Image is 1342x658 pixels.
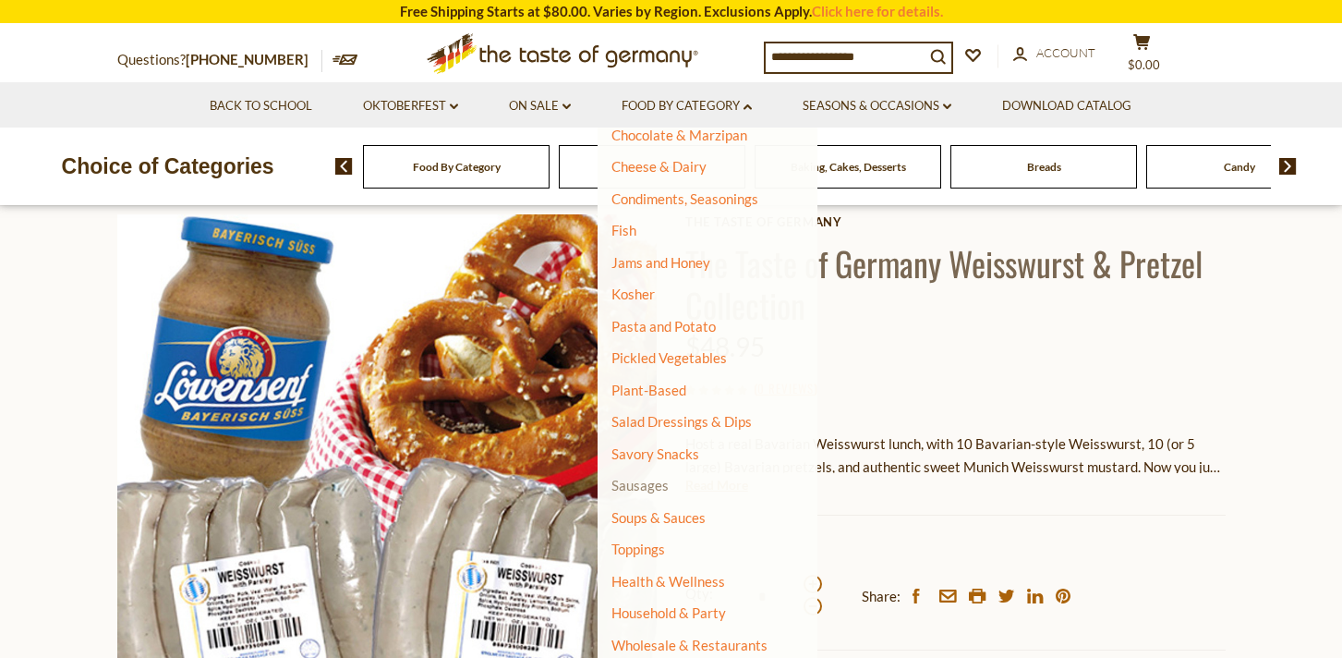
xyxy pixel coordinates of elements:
a: Seasons & Occasions [803,96,951,116]
a: Kosher [611,286,655,302]
a: Plant-Based [611,382,686,398]
a: Back to School [210,96,312,116]
a: Oktoberfest [363,96,458,116]
a: Toppings [611,541,665,557]
a: Pasta and Potato [611,318,716,335]
a: Condiments, Seasonings [611,190,758,207]
img: previous arrow [335,158,353,175]
p: Host a real Bavarian Weisswurst lunch, with 10 Bavarian-style Weisswurst, 10 (or 5 large) Bavaria... [685,433,1226,479]
a: Pickled Vegetables [611,349,727,366]
a: [PHONE_NUMBER] [186,51,308,67]
a: Baking, Cakes, Desserts [791,160,906,174]
a: Soups & Sauces [611,509,706,526]
a: Food By Category [622,96,752,116]
a: Click here for details. [812,3,943,19]
a: Health & Wellness [611,568,725,594]
a: Wholesale & Restaurants [611,632,768,658]
a: Chocolate & Marzipan [611,127,747,143]
span: Share: [862,585,901,608]
a: Savory Snacks [611,445,699,462]
a: Jams and Honey [611,254,710,271]
img: next arrow [1279,158,1297,175]
a: Fish [611,222,636,238]
a: Download Catalog [1002,96,1131,116]
a: Sausages [611,477,669,493]
a: The Taste of Germany [685,214,1226,229]
a: Cheese & Dairy [611,158,707,175]
span: $0.00 [1128,57,1160,72]
h1: The Taste of Germany Weisswurst & Pretzel Collection [685,242,1226,325]
a: Account [1013,43,1095,64]
a: Candy [1224,160,1255,174]
a: Household & Party [611,600,726,626]
a: Salad Dressings & Dips [611,413,752,430]
button: $0.00 [1115,33,1170,79]
a: Food By Category [413,160,501,174]
span: Account [1036,45,1095,60]
a: Breads [1027,160,1061,174]
p: Questions? [117,48,322,72]
a: On Sale [509,96,571,116]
